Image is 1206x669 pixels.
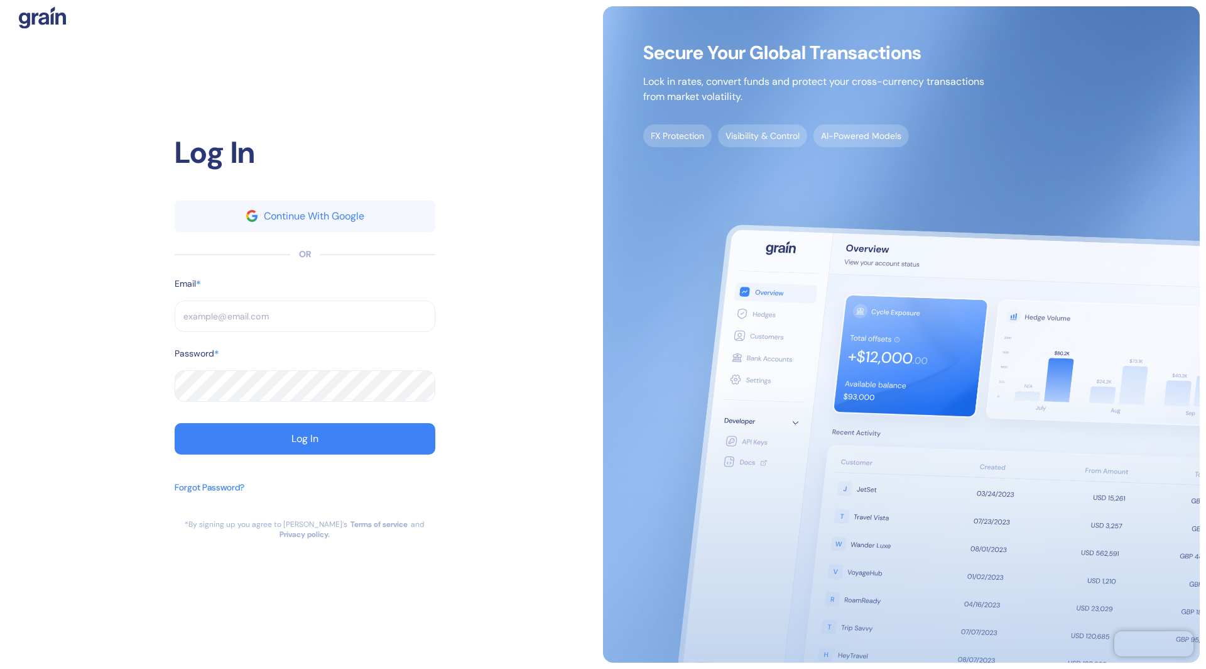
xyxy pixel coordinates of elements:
[19,6,66,29] img: logo
[264,211,364,221] div: Continue With Google
[299,248,311,261] div: OR
[175,301,435,332] input: example@email.com
[718,124,807,147] span: Visibility & Control
[350,519,408,529] a: Terms of service
[175,475,244,519] button: Forgot Password?
[411,519,425,529] div: and
[246,210,258,221] img: google
[813,124,909,147] span: AI-Powered Models
[280,529,330,539] a: Privacy policy.
[185,519,347,529] div: *By signing up you agree to [PERSON_NAME]’s
[1114,631,1193,656] iframe: Chatra live chat
[643,124,712,147] span: FX Protection
[175,130,435,175] div: Log In
[175,201,435,232] button: googleContinue With Google
[643,47,984,59] span: Secure Your Global Transactions
[175,277,196,290] label: Email
[175,481,244,494] div: Forgot Password?
[643,74,984,104] p: Lock in rates, convert funds and protect your cross-currency transactions from market volatility.
[603,6,1200,663] img: signup-main-image
[175,347,214,360] label: Password
[175,423,435,455] button: Log In
[291,434,318,444] div: Log In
